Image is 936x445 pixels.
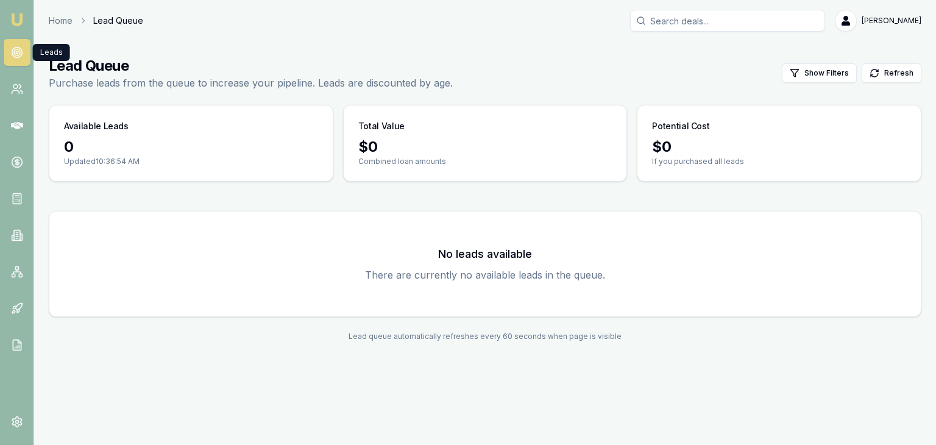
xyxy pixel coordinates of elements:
span: [PERSON_NAME] [862,16,921,26]
p: Purchase leads from the queue to increase your pipeline. Leads are discounted by age. [49,76,453,90]
h3: Available Leads [64,120,129,132]
h3: Total Value [358,120,405,132]
a: Home [49,15,73,27]
h3: Potential Cost [652,120,709,132]
img: emu-icon-u.png [10,12,24,27]
p: Updated 10:36:54 AM [64,157,318,166]
p: Combined loan amounts [358,157,612,166]
button: Show Filters [782,63,857,83]
h3: No leads available [64,246,906,263]
div: Leads [33,44,70,61]
input: Search deals [630,10,825,32]
div: Lead queue automatically refreshes every 60 seconds when page is visible [49,332,921,341]
div: 0 [64,137,318,157]
div: $ 0 [652,137,906,157]
p: There are currently no available leads in the queue. [64,268,906,282]
p: If you purchased all leads [652,157,906,166]
div: $ 0 [358,137,612,157]
nav: breadcrumb [49,15,143,27]
button: Refresh [862,63,921,83]
span: Lead Queue [93,15,143,27]
h1: Lead Queue [49,56,453,76]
